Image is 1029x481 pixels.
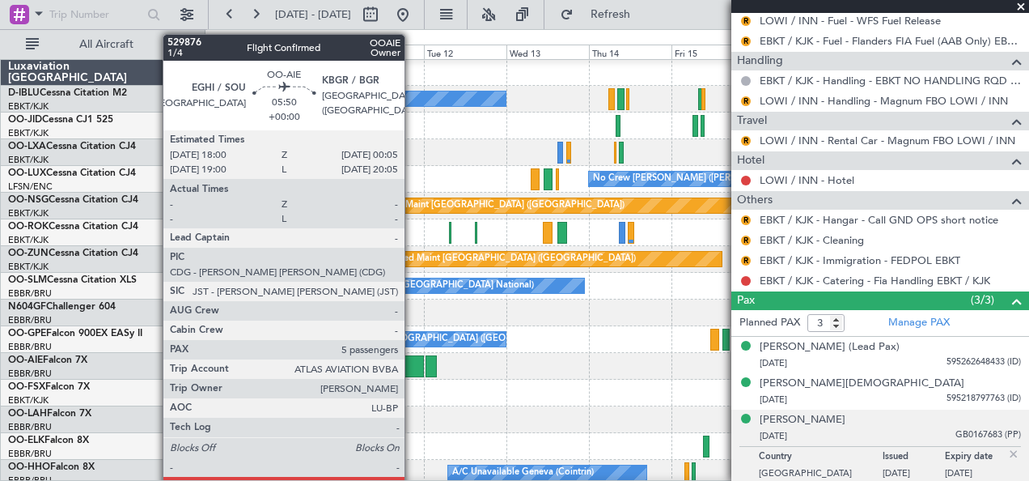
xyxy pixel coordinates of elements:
a: OO-AIEFalcon 7X [8,355,87,365]
a: EBBR/BRU [8,314,52,326]
button: All Aircraft [18,32,176,57]
span: OO-LXA [8,142,46,151]
button: R [741,215,751,225]
a: LFSN/ENC [8,181,53,193]
button: R [741,136,751,146]
a: OO-LXACessna Citation CJ4 [8,142,136,151]
span: OO-HHO [8,462,50,472]
a: EBKT/KJK [8,127,49,139]
span: Travel [737,112,767,130]
span: OO-AIE [8,355,43,365]
a: EBKT/KJK [8,207,49,219]
a: OO-GPEFalcon 900EX EASy II [8,329,142,338]
div: [PERSON_NAME][DEMOGRAPHIC_DATA] [760,376,964,392]
span: GB0167683 (PP) [955,428,1021,442]
a: LOWI / INN - Rental Car - Magnum FBO LOWI / INN [760,134,1015,147]
a: EBKT/KJK [8,261,49,273]
div: Mon 11 [341,45,424,59]
p: Expiry date [945,451,1007,467]
a: OO-ROKCessna Citation CJ4 [8,222,138,232]
a: EBKT/KJK [8,100,49,113]
span: All Aircraft [42,39,171,50]
a: Manage PAX [888,315,950,331]
a: OO-SLMCessna Citation XLS [8,275,137,285]
button: Refresh [553,2,650,28]
div: Thu 14 [589,45,671,59]
div: Tue 12 [424,45,506,59]
div: No Crew [GEOGRAPHIC_DATA] ([GEOGRAPHIC_DATA] National) [345,327,616,351]
div: Sun 10 [259,45,341,59]
a: EBKT/KJK [8,154,49,166]
a: EBKT/KJK [8,394,49,407]
span: Pax [737,292,755,310]
a: EBKT / KJK - Handling - EBKT NO HANDLING RQD FOR CJ [760,74,1021,87]
button: R [741,236,751,245]
span: OO-FSX [8,382,45,392]
span: OO-ZUN [8,249,49,258]
span: [DATE] [760,357,787,369]
input: Trip Number [49,2,142,27]
p: Issued [883,451,945,467]
div: Sat 9 [176,45,259,59]
span: Refresh [577,9,645,20]
a: EBBR/BRU [8,421,52,433]
div: No Crew [GEOGRAPHIC_DATA] ([GEOGRAPHIC_DATA] National) [263,274,534,298]
a: EBBR/BRU [8,368,52,380]
div: [PERSON_NAME] (Lead Pax) [760,339,900,355]
span: (3/3) [971,292,994,309]
a: LOWI / INN - Handling - Magnum FBO LOWI / INN [760,94,1008,108]
a: OO-JIDCessna CJ1 525 [8,115,113,125]
a: EBBR/BRU [8,448,52,460]
div: Wed 13 [506,45,589,59]
button: R [741,36,751,46]
span: OO-ROK [8,222,49,232]
a: EBBR/BRU [8,341,52,353]
span: [DATE] [760,430,787,442]
a: OO-LAHFalcon 7X [8,409,91,419]
span: Hotel [737,151,764,170]
label: Planned PAX [739,315,800,331]
a: EBKT / KJK - Catering - Fia Handling EBKT / KJK [760,274,990,287]
a: EBKT / KJK - Hangar - Call GND OPS short notice [760,213,998,227]
a: EBBR/BRU [8,287,52,300]
a: N604GFChallenger 604 [8,302,116,312]
a: OO-ZUNCessna Citation CJ4 [8,249,138,258]
a: LOWI / INN - Hotel [760,173,854,187]
span: OO-LUX [8,168,46,178]
span: OO-ELK [8,436,44,445]
span: 595218797763 (ID) [946,392,1021,406]
span: 595262648433 (ID) [946,355,1021,369]
span: OO-SLM [8,275,47,285]
a: EBKT/KJK [8,234,49,246]
span: OO-NSG [8,195,49,205]
span: Handling [737,52,783,70]
a: EBKT / KJK - Cleaning [760,233,864,247]
a: OO-HHOFalcon 8X [8,462,95,472]
a: D-IBLUCessna Citation M2 [8,88,127,98]
div: Fri 15 [671,45,754,59]
span: Others [737,191,773,210]
div: [PERSON_NAME] [760,412,845,428]
div: Unplanned Maint [GEOGRAPHIC_DATA] ([GEOGRAPHIC_DATA]) [370,247,636,271]
span: N604GF [8,302,46,312]
span: [DATE] [760,394,787,406]
span: [DATE] - [DATE] [275,7,351,22]
a: OO-NSGCessna Citation CJ4 [8,195,138,205]
div: Planned Maint [GEOGRAPHIC_DATA] ([GEOGRAPHIC_DATA]) [370,194,625,218]
span: OO-LAH [8,409,47,419]
a: OO-FSXFalcon 7X [8,382,90,392]
span: OO-JID [8,115,42,125]
button: R [741,96,751,106]
span: D-IBLU [8,88,40,98]
p: Country [759,451,883,467]
img: close [1006,447,1021,462]
span: OO-GPE [8,329,46,338]
a: EBKT / KJK - Immigration - FEDPOL EBKT [760,253,960,267]
div: No Crew [GEOGRAPHIC_DATA] ([GEOGRAPHIC_DATA] National) [99,87,370,111]
a: EBKT / KJK - Fuel - Flanders FIA Fuel (AAB Only) EBKT / KJK [760,34,1021,48]
a: LOWI / INN - Fuel - WFS Fuel Release [760,14,941,28]
a: OO-LUXCessna Citation CJ4 [8,168,136,178]
button: R [741,256,751,266]
button: R [741,16,751,26]
div: No Crew [PERSON_NAME] ([PERSON_NAME]) [593,167,787,191]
